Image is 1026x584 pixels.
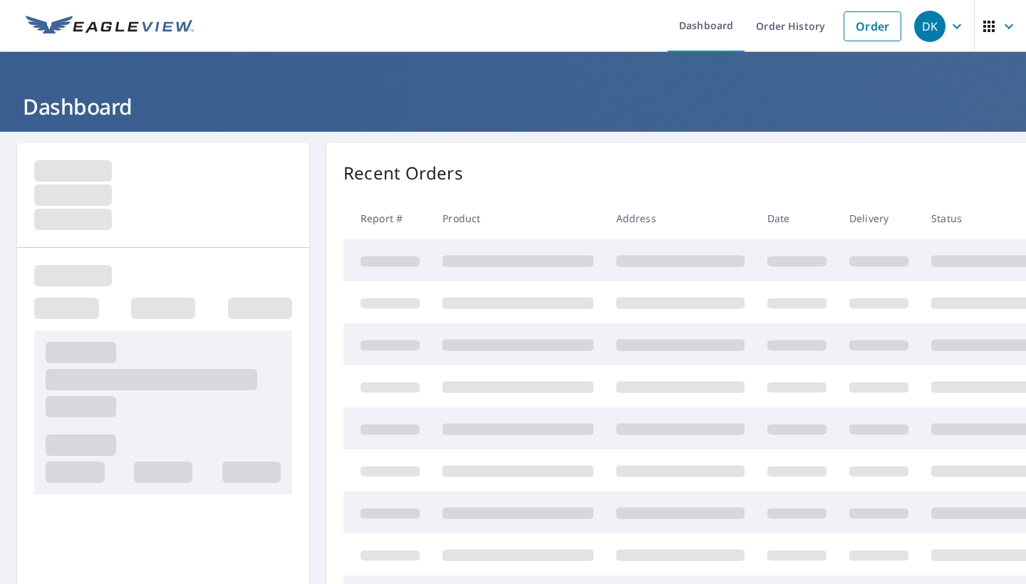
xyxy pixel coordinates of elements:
[838,197,920,239] th: Delivery
[26,16,194,37] img: EV Logo
[605,197,756,239] th: Address
[343,197,431,239] th: Report #
[914,11,945,42] div: DK
[844,11,901,41] a: Order
[343,160,463,186] p: Recent Orders
[756,197,838,239] th: Date
[431,197,605,239] th: Product
[17,92,1009,121] h1: Dashboard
